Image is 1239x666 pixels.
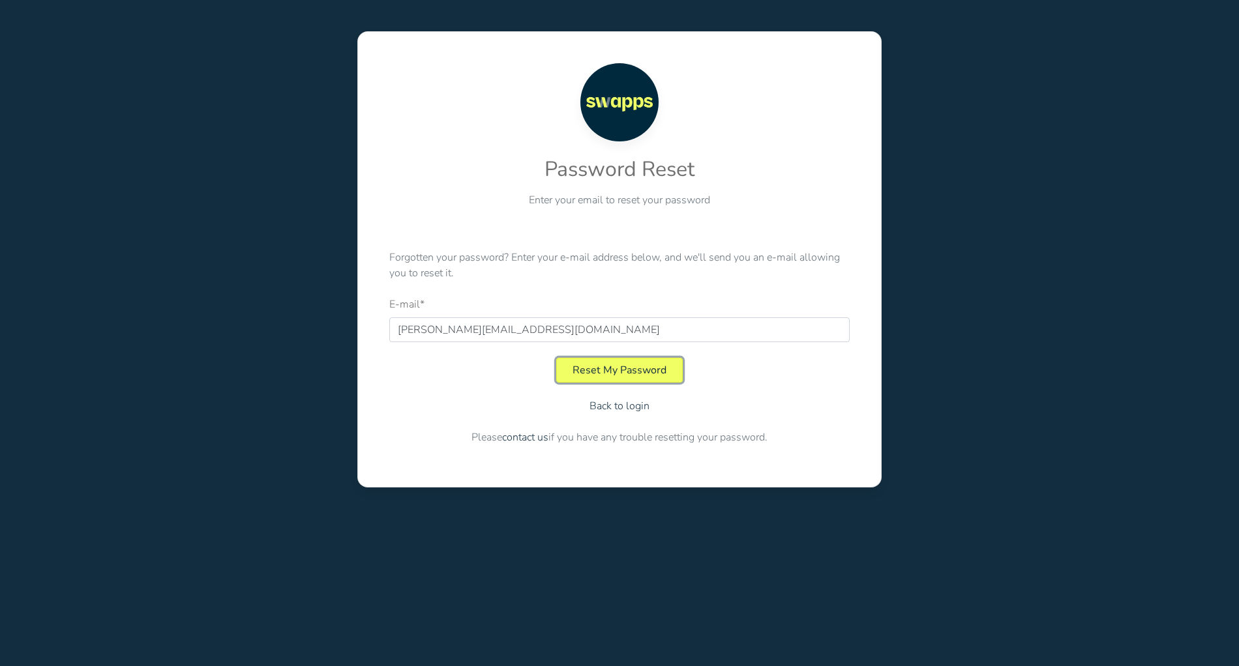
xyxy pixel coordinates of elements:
[590,399,649,413] a: Back to login
[389,157,849,182] h2: Password Reset
[389,429,849,445] p: Please if you have any trouble resetting your password.
[502,430,548,444] a: contact us
[389,192,849,208] p: Enter your email to reset your password
[389,250,849,281] p: Forgotten your password? Enter your e-mail address below, and we'll send you an e-mail allowing y...
[580,63,659,141] img: Transparency Dashboard logo
[556,358,683,383] button: Reset My Password
[389,297,425,312] label: E-mail
[389,317,849,342] input: E-mail address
